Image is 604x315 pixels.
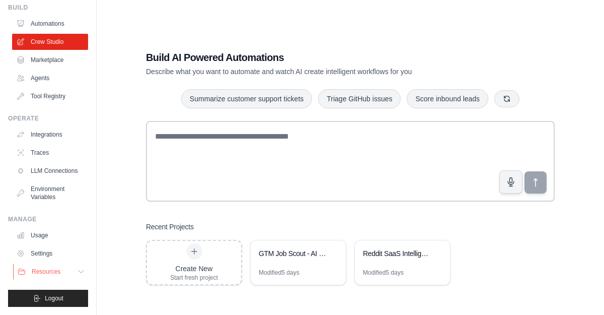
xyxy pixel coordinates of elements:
button: Logout [8,290,88,307]
div: Reddit SaaS Intelligence - Dynamic Discovery [363,248,432,259]
button: Get new suggestions [494,90,519,107]
span: Resources [32,268,60,276]
button: Click to speak your automation idea [499,170,522,194]
a: Traces [12,145,88,161]
span: Logout [45,294,63,302]
div: Build [8,4,88,12]
a: Crew Studio [12,34,88,50]
iframe: Chat Widget [554,267,604,315]
button: Score inbound leads [407,89,488,108]
div: Modified 5 days [259,269,299,277]
button: Triage GitHub issues [318,89,401,108]
button: Resources [13,264,89,280]
div: Create New [170,264,218,274]
a: Usage [12,227,88,243]
p: Describe what you want to automate and watch AI create intelligent workflows for you [146,67,484,77]
h3: Recent Projects [146,222,194,232]
button: Summarize customer support tickets [181,89,312,108]
a: Settings [12,245,88,262]
a: Automations [12,16,88,32]
h1: Build AI Powered Automations [146,50,484,65]
div: Operate [8,114,88,122]
a: LLM Connections [12,163,88,179]
a: Agents [12,70,88,86]
a: Marketplace [12,52,88,68]
a: Tool Registry [12,88,88,104]
div: Manage [8,215,88,223]
div: GTM Job Scout - AI SaaS Edition [259,248,328,259]
div: Modified 5 days [363,269,404,277]
a: Environment Variables [12,181,88,205]
div: Start fresh project [170,274,218,282]
a: Integrations [12,127,88,143]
